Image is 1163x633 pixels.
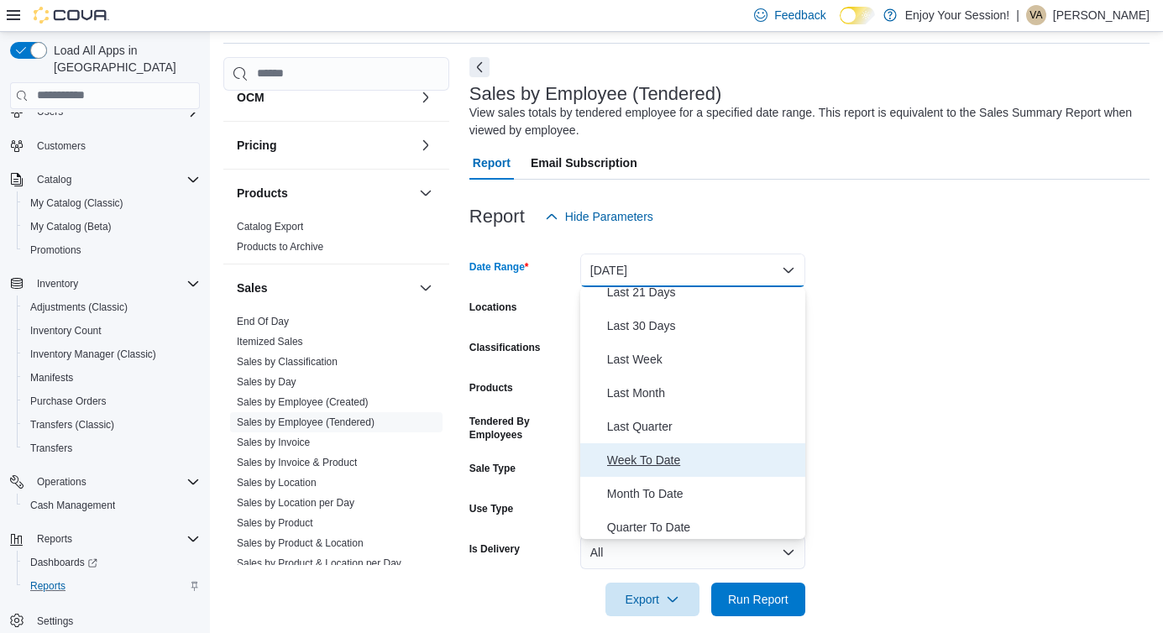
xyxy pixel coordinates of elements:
span: Inventory Count [24,321,200,341]
button: Inventory Count [17,319,207,343]
div: Vanessa Ashmead [1026,5,1046,25]
span: Sales by Classification [237,355,338,369]
a: Sales by Location [237,477,317,489]
div: View sales totals by tendered employee for a specified date range. This report is equivalent to t... [469,104,1141,139]
span: Inventory Manager (Classic) [30,348,156,361]
span: Dashboards [24,552,200,573]
span: Catalog [37,173,71,186]
a: Transfers [24,438,79,458]
a: Promotions [24,240,88,260]
a: Dashboards [17,551,207,574]
span: Itemized Sales [237,335,303,348]
button: Hide Parameters [538,200,660,233]
h3: Products [237,185,288,201]
span: Reports [30,529,200,549]
button: Inventory [30,274,85,294]
button: Transfers [17,437,207,460]
a: Reports [24,576,72,596]
button: Run Report [711,583,805,616]
label: Date Range [469,260,529,274]
h3: Pricing [237,137,276,154]
a: Sales by Product [237,517,313,529]
span: Sales by Invoice [237,436,310,449]
a: Sales by Invoice [237,437,310,448]
button: OCM [416,87,436,107]
button: Purchase Orders [17,390,207,413]
button: Sales [416,278,436,298]
span: Manifests [30,371,73,385]
span: Customers [30,135,200,156]
span: Reports [24,576,200,596]
button: OCM [237,89,412,106]
span: Sales by Product & Location per Day [237,557,401,570]
span: Month To Date [607,484,799,504]
span: Reports [30,579,65,593]
button: Cash Management [17,494,207,517]
span: Customers [37,139,86,153]
span: My Catalog (Classic) [24,193,200,213]
span: Settings [30,609,200,630]
span: Settings [37,615,73,628]
span: My Catalog (Beta) [30,220,112,233]
a: Sales by Employee (Tendered) [237,416,375,428]
button: Catalog [3,168,207,191]
span: Hide Parameters [565,208,653,225]
span: Sales by Employee (Tendered) [237,416,375,429]
button: Inventory [3,272,207,296]
span: Transfers (Classic) [24,415,200,435]
button: Reports [3,527,207,551]
span: Sales by Invoice & Product [237,456,357,469]
span: Sales by Product [237,516,313,530]
span: Transfers [30,442,72,455]
span: Last Week [607,349,799,369]
span: Feedback [774,7,825,24]
p: [PERSON_NAME] [1053,5,1150,25]
button: Operations [30,472,93,492]
span: Catalog [30,170,200,190]
a: Products to Archive [237,241,323,253]
label: Sale Type [469,462,516,475]
span: Run Report [728,591,788,608]
h3: OCM [237,89,265,106]
span: Catalog Export [237,220,303,233]
p: | [1016,5,1019,25]
span: Email Subscription [531,146,637,180]
button: My Catalog (Classic) [17,191,207,215]
span: Week To Date [607,450,799,470]
a: Sales by Location per Day [237,497,354,509]
button: My Catalog (Beta) [17,215,207,238]
span: Dashboards [30,556,97,569]
span: Export [616,583,689,616]
span: Reports [37,532,72,546]
a: Transfers (Classic) [24,415,121,435]
span: Cash Management [24,495,200,515]
span: Transfers [24,438,200,458]
button: Reports [30,529,79,549]
input: Dark Mode [840,7,875,24]
span: Sales by Employee (Created) [237,395,369,409]
a: Dashboards [24,552,104,573]
span: Promotions [30,243,81,257]
a: Sales by Product & Location [237,537,364,549]
h3: Sales [237,280,268,296]
button: [DATE] [580,254,805,287]
span: End Of Day [237,315,289,328]
a: Sales by Product & Location per Day [237,557,401,569]
label: Locations [469,301,517,314]
span: Users [37,105,63,118]
label: Classifications [469,341,541,354]
button: Manifests [17,366,207,390]
label: Tendered By Employees [469,415,574,442]
span: Last 30 Days [607,316,799,336]
span: Inventory Manager (Classic) [24,344,200,364]
span: Load All Apps in [GEOGRAPHIC_DATA] [47,42,200,76]
button: Next [469,57,490,77]
span: Report [473,146,511,180]
span: Last Quarter [607,416,799,437]
span: Adjustments (Classic) [24,297,200,317]
span: Last 21 Days [607,282,799,302]
span: Inventory Count [30,324,102,337]
span: Users [30,102,200,122]
button: Transfers (Classic) [17,413,207,437]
